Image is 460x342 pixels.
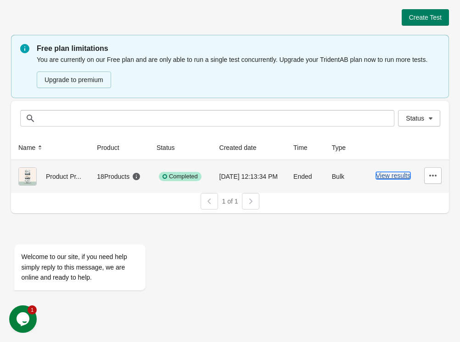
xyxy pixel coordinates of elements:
[222,198,238,205] span: 1 of 1
[93,139,132,156] button: Product
[332,167,355,186] div: Bulk
[159,172,202,181] div: Completed
[402,9,449,26] button: Create Test
[293,167,317,186] div: Ended
[376,172,410,179] button: View results
[153,139,188,156] button: Status
[9,305,39,333] iframe: chat widget
[406,115,424,122] span: Status
[290,139,320,156] button: Time
[219,167,279,186] div: [DATE] 12:13:34 PM
[398,110,440,127] button: Status
[37,43,440,54] p: Free plan limitations
[328,139,359,156] button: Type
[9,161,174,301] iframe: chat widget
[409,14,442,21] span: Create Test
[37,54,440,89] div: You are currently on our Free plan and are only able to run a single test concurrently. Upgrade y...
[15,139,48,156] button: Name
[216,139,269,156] button: Created date
[37,72,111,88] button: Upgrade to premium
